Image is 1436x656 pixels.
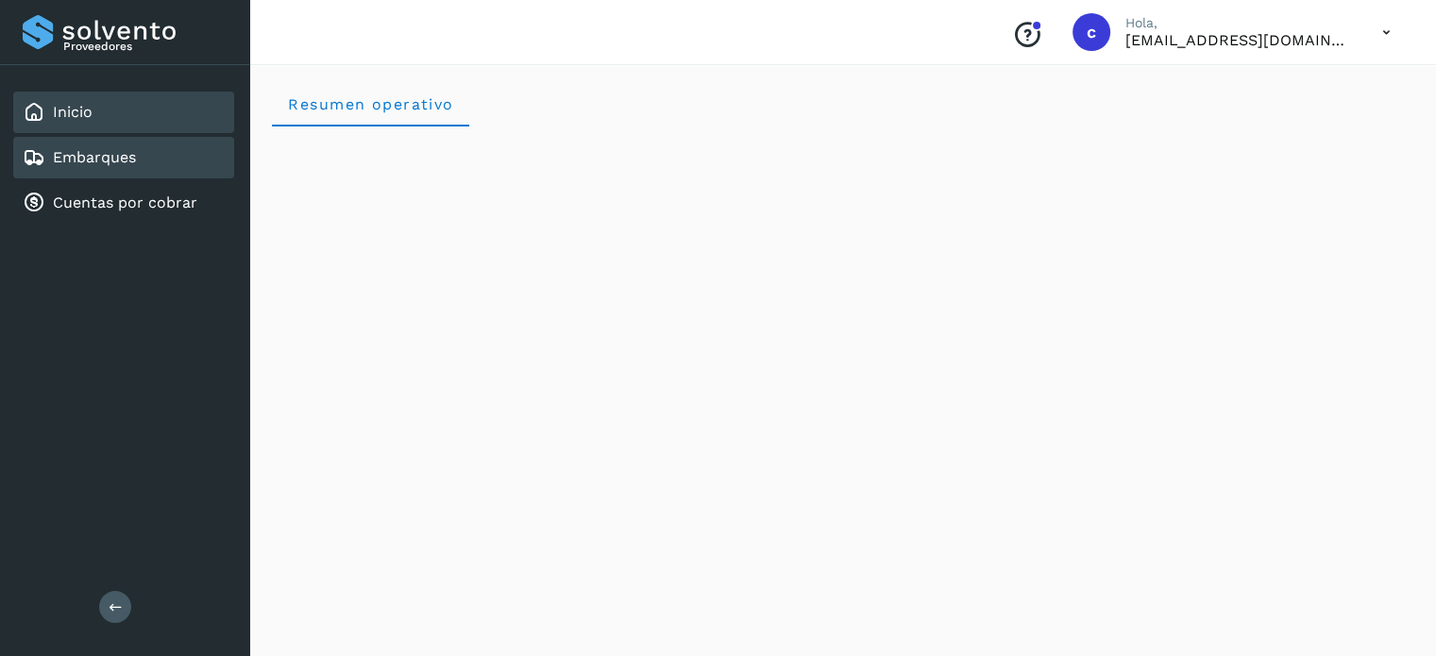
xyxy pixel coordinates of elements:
[53,193,197,211] a: Cuentas por cobrar
[53,103,93,121] a: Inicio
[13,137,234,178] div: Embarques
[287,95,454,113] span: Resumen operativo
[1125,31,1352,49] p: cuentasespeciales8_met@castores.com.mx
[53,148,136,166] a: Embarques
[1125,15,1352,31] p: Hola,
[13,182,234,224] div: Cuentas por cobrar
[63,40,227,53] p: Proveedores
[13,92,234,133] div: Inicio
